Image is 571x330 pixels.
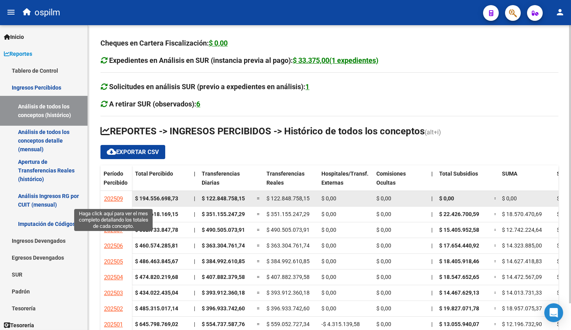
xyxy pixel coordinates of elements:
button: Exportar CSV [100,145,165,159]
strong: $ 194.556.698,73 [135,195,178,202]
span: = [494,258,497,264]
datatable-header-cell: | [428,165,436,198]
datatable-header-cell: SUMA [499,165,554,198]
span: | [431,274,432,280]
span: $ 22.426.700,59 [439,211,479,217]
span: | [194,195,195,202]
span: | [431,195,432,202]
span: | [431,242,432,249]
mat-icon: person [555,7,565,17]
span: $ 0,00 [376,274,391,280]
span: $ 0,00 [321,258,336,264]
span: Total Subsidios [439,170,478,177]
datatable-header-cell: Comisiones Ocultas [373,165,428,198]
span: 202501 [104,321,123,328]
span: 202503 [104,290,123,297]
span: $ 407.882.379,58 [202,274,245,280]
span: $ 0,00 [321,274,336,280]
span: $ 18.405.918,46 [439,258,479,264]
span: $ 363.304.761,74 [266,242,310,249]
datatable-header-cell: Total Percibido [132,165,191,198]
span: | [431,258,432,264]
span: $ 554.737.587,76 [202,321,245,327]
span: $ 12.742.224,64 [502,227,542,233]
span: = [494,242,497,249]
span: Tesorería [4,321,34,330]
span: $ 0,00 [376,195,391,202]
span: $ 12.196.732,90 [502,321,542,327]
span: 202507 [104,227,123,234]
span: $ 396.933.742,60 [202,305,245,312]
span: 202504 [104,274,123,281]
span: Hospitales/Transf. Externas [321,170,369,186]
span: $ 0,00 [321,211,336,217]
span: $ 407.882.379,58 [266,274,310,280]
span: $ 0,00 [502,195,517,202]
span: $ 559.052.727,34 [266,321,310,327]
span: = [257,274,260,280]
span: $ 14.472.567,09 [502,274,542,280]
div: 1 [306,81,310,92]
span: $ 0,00 [321,305,336,312]
span: Comisiones Ocultas [376,170,406,186]
span: 202505 [104,258,123,265]
mat-icon: cloud_download [107,147,116,156]
span: = [494,274,497,280]
strong: $ 485.315.017,14 [135,305,178,312]
span: $ 0,00 [439,195,454,202]
span: $ 490.505.073,91 [202,227,245,233]
strong: $ 443.618.169,15 [135,211,178,217]
strong: Cheques en Cartera Fiscalización: [100,39,228,47]
span: | [194,227,195,233]
span: Transferencias Diarias [202,170,240,186]
strong: $ 460.574.285,81 [135,242,178,249]
span: $ 0,00 [376,211,391,217]
datatable-header-cell: Hospitales/Transf. Externas [318,165,373,198]
span: $ 0,00 [376,227,391,233]
span: $ 384.992.610,85 [202,258,245,264]
span: (alt+i) [425,128,441,136]
span: 202506 [104,242,123,249]
strong: Solicitudes en análisis SUR (previo a expedientes en análisis): [109,82,310,91]
div: 6 [197,99,201,110]
span: | [431,290,432,296]
div: $ 33.375,00(1 expedientes) [293,55,379,66]
span: $ 490.505.073,91 [266,227,310,233]
span: Transferencias Reales [266,170,305,186]
span: $ 384.992.610,85 [266,258,310,264]
span: | [194,170,195,177]
span: ospilm [35,4,60,21]
span: | [194,290,195,296]
span: $ 13.055.940,07 [439,321,479,327]
div: Open Intercom Messenger [544,303,563,322]
span: $ 17.654.440,92 [439,242,479,249]
span: | [194,242,195,249]
span: -$ 4.315.139,58 [321,321,360,327]
span: = [257,290,260,296]
span: $ 0,00 [321,242,336,249]
span: Total Percibido [135,170,173,177]
span: = [257,211,260,217]
span: = [257,258,260,264]
span: $ 18.957.075,37 [502,305,542,312]
span: $ 0,00 [376,321,391,327]
span: | [431,211,432,217]
span: | [194,305,195,312]
span: Exportar CSV [107,148,159,156]
span: Período Percibido [104,170,128,186]
span: | [431,170,433,177]
span: $ 0,00 [376,258,391,264]
span: 202502 [104,305,123,312]
span: $ 14.467.629,13 [439,290,479,296]
strong: Expedientes en Análisis en SUR (instancia previa al pago): [109,56,379,64]
span: = [494,211,497,217]
span: $ 122.848.758,15 [266,195,310,202]
span: = [494,290,497,296]
span: = [257,227,260,233]
span: | [194,274,195,280]
span: | [194,258,195,264]
datatable-header-cell: | [191,165,199,198]
strong: $ 486.463.845,67 [135,258,178,264]
datatable-header-cell: Transferencias Reales [263,165,318,198]
strong: $ 434.022.435,04 [135,290,178,296]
